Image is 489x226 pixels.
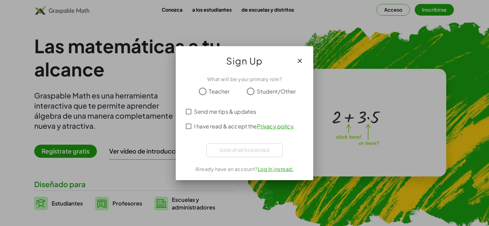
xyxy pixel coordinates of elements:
div: What will be your primary role? [183,76,306,83]
div: Already have an account? [183,165,306,173]
span: Teacher [209,87,230,95]
span: Send me tips & updates [194,107,256,116]
span: Student/Other [257,87,296,95]
a: Log In instead. [258,166,294,172]
a: Privacy policy [257,123,293,130]
span: I have read & accept the . [194,122,295,130]
span: Sign Up [226,54,263,68]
